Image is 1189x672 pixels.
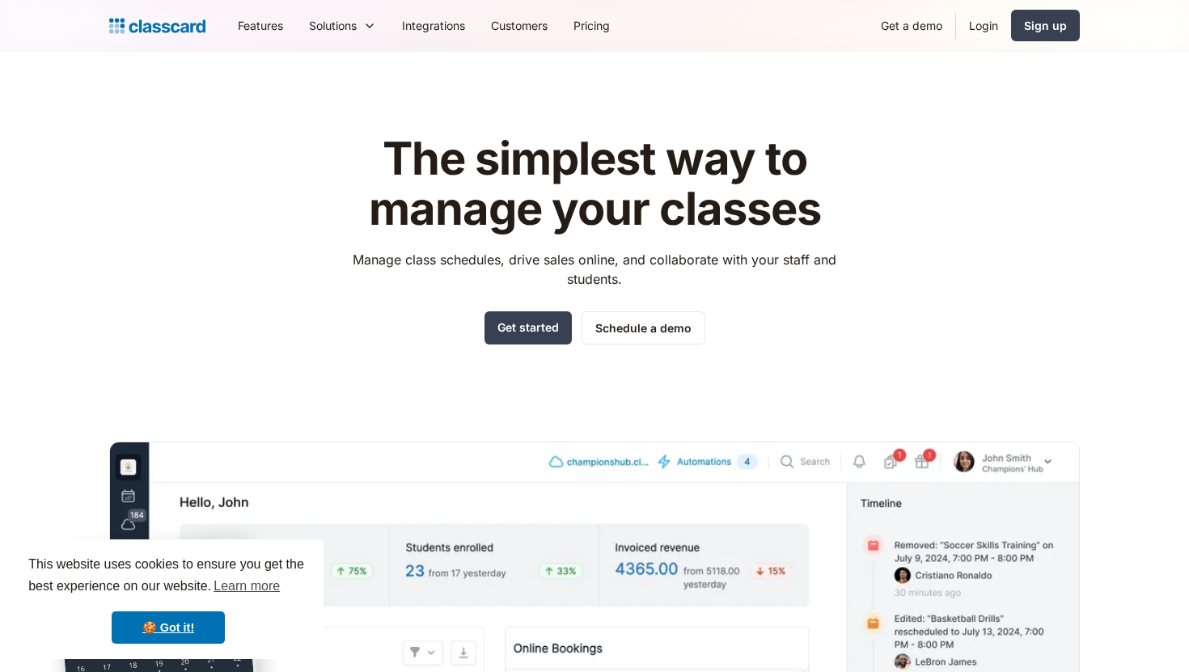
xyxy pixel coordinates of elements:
[296,7,389,44] div: Solutions
[478,7,561,44] a: Customers
[112,611,225,644] a: dismiss cookie message
[582,311,705,344] a: Schedule a demo
[561,7,623,44] a: Pricing
[389,7,478,44] a: Integrations
[309,17,357,34] div: Solutions
[868,7,955,44] a: Get a demo
[1011,10,1080,41] a: Sign up
[13,539,324,659] div: cookieconsent
[28,555,308,598] span: This website uses cookies to ensure you get the best experience on our website.
[338,134,852,234] h1: The simplest way to manage your classes
[1024,17,1067,34] div: Sign up
[484,311,572,344] a: Get started
[211,574,282,598] a: learn more about cookies
[338,250,852,289] p: Manage class schedules, drive sales online, and collaborate with your staff and students.
[109,15,205,37] a: home
[225,7,296,44] a: Features
[956,7,1011,44] a: Login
